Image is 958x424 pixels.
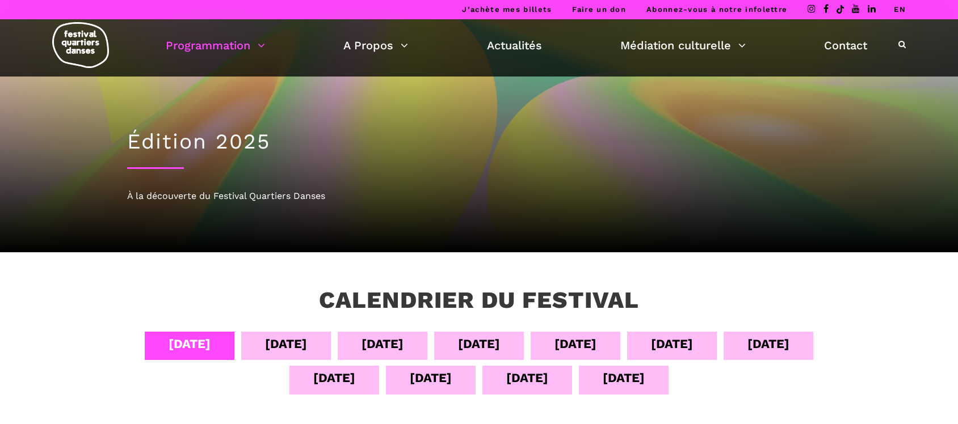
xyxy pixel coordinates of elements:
a: EN [894,5,906,14]
div: [DATE] [506,368,548,388]
a: Abonnez-vous à notre infolettre [646,5,787,14]
h3: Calendrier du festival [319,286,639,315]
div: [DATE] [362,334,404,354]
div: [DATE] [603,368,645,388]
a: Programmation [166,36,265,55]
div: [DATE] [554,334,596,354]
div: [DATE] [410,368,452,388]
a: A Propos [343,36,408,55]
a: Médiation culturelle [620,36,746,55]
div: À la découverte du Festival Quartiers Danses [127,189,831,203]
div: [DATE] [747,334,789,354]
img: logo-fqd-med [52,22,109,68]
a: Faire un don [572,5,626,14]
a: J’achète mes billets [462,5,552,14]
div: [DATE] [265,334,307,354]
div: [DATE] [458,334,500,354]
a: Actualités [487,36,542,55]
div: [DATE] [169,334,211,354]
a: Contact [824,36,867,55]
h1: Édition 2025 [127,129,831,154]
div: [DATE] [313,368,355,388]
div: [DATE] [651,334,693,354]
